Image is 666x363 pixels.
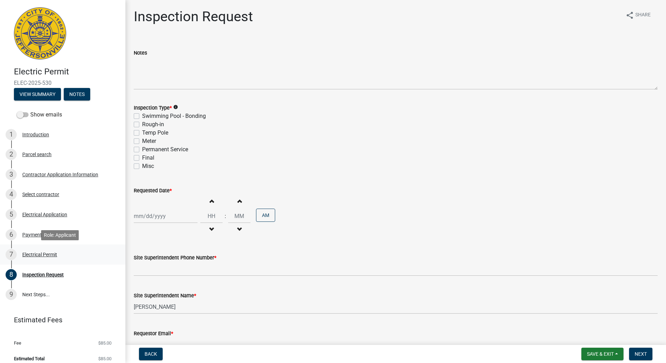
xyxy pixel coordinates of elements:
[6,209,17,220] div: 5
[6,313,114,327] a: Estimated Fees
[626,11,634,19] i: share
[6,129,17,140] div: 1
[145,351,157,357] span: Back
[620,8,656,22] button: shareShare
[64,88,90,100] button: Notes
[228,209,250,223] input: Minutes
[142,137,156,145] label: Meter
[256,209,275,222] button: AM
[635,351,647,357] span: Next
[22,272,64,277] div: Inspection Request
[14,88,61,100] button: View Summary
[134,51,147,56] label: Notes
[22,132,49,137] div: Introduction
[6,249,17,260] div: 7
[14,356,45,361] span: Estimated Total
[17,111,62,119] label: Show emails
[22,152,52,157] div: Parcel search
[6,189,17,200] div: 4
[6,269,17,280] div: 8
[142,154,154,162] label: Final
[635,11,651,19] span: Share
[6,289,17,300] div: 9
[134,256,216,260] label: Site Superintendent Phone Number
[629,348,652,360] button: Next
[142,112,206,120] label: Swimming Pool - Bonding
[22,192,59,197] div: Select contractor
[41,230,79,240] div: Role: Applicant
[14,341,21,345] span: Fee
[22,252,57,257] div: Electrical Permit
[173,105,178,110] i: info
[6,169,17,180] div: 3
[134,209,198,223] input: mm/dd/yyyy
[22,232,42,237] div: Payment
[22,172,98,177] div: Contractor Application Information
[142,145,188,154] label: Permanent Service
[223,212,228,220] div: :
[142,162,154,170] label: Misc
[587,351,614,357] span: Save & Exit
[64,92,90,97] wm-modal-confirm: Notes
[22,212,67,217] div: Electrical Application
[6,229,17,240] div: 6
[581,348,624,360] button: Save & Exit
[134,188,172,193] label: Requested Date
[134,331,173,336] label: Requestor Email
[134,106,172,111] label: Inspection Type
[134,8,253,25] h1: Inspection Request
[142,129,168,137] label: Temp Pole
[6,149,17,160] div: 2
[14,7,66,59] img: City of Jeffersonville, Indiana
[14,67,120,77] h4: Electric Permit
[98,356,111,361] span: $85.00
[134,293,196,298] label: Site Superintendent Name
[139,348,163,360] button: Back
[14,80,111,86] span: ELEC-2025-530
[98,341,111,345] span: $85.00
[14,92,61,97] wm-modal-confirm: Summary
[142,120,164,129] label: Rough-in
[200,209,223,223] input: Hours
